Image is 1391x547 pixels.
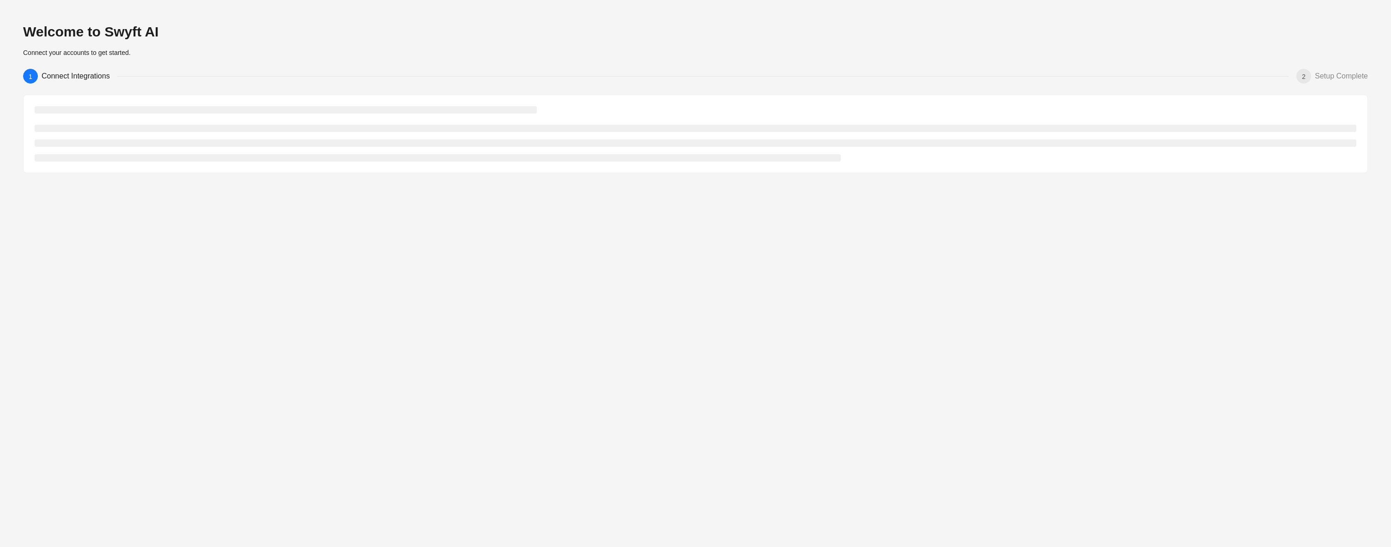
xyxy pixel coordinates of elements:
div: Connect Integrations [42,69,117,84]
h2: Welcome to Swyft AI [23,23,1368,41]
span: 1 [29,73,32,80]
span: Connect your accounts to get started. [23,49,131,56]
div: Setup Complete [1315,69,1368,84]
span: 2 [1302,73,1306,80]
